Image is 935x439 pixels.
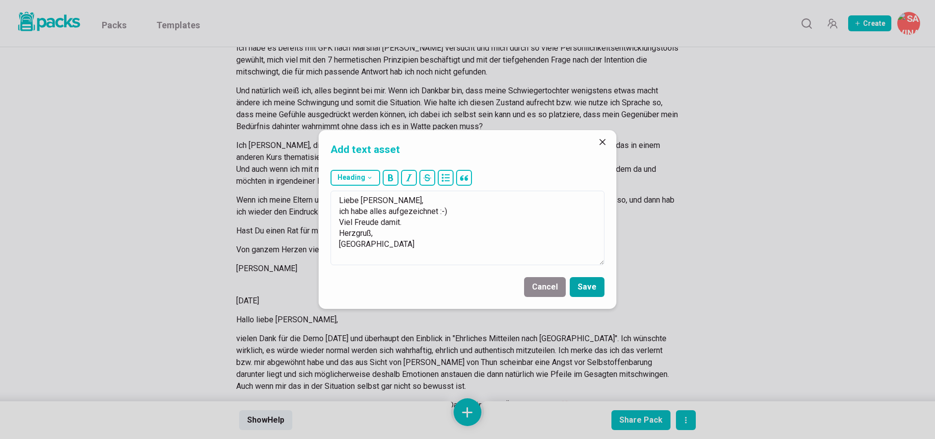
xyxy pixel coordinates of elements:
button: bullet [438,170,454,186]
button: italic [401,170,417,186]
button: Save [570,277,604,297]
button: Heading [331,170,380,186]
button: Close [595,134,610,150]
button: Cancel [524,277,566,297]
button: bold [383,170,399,186]
textarea: Liebe [PERSON_NAME], ich habe alles aufgezeichnet :-) Viel Freude damit. Herzgruß, [GEOGRAPHIC_DATA] [331,191,604,265]
header: Add text asset [319,130,616,165]
button: block quote [456,170,472,186]
button: strikethrough [419,170,435,186]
